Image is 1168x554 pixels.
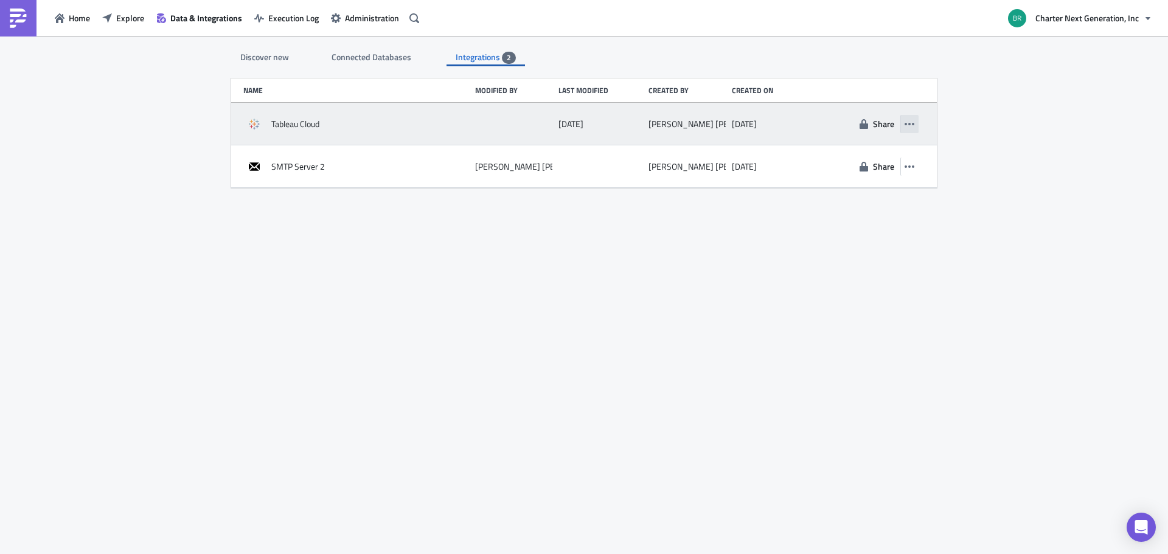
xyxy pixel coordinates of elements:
span: Connected Databases [332,50,413,63]
span: Charter Next Generation, Inc [1035,12,1139,24]
button: Charter Next Generation, Inc [1001,5,1159,32]
button: Execution Log [248,9,325,27]
button: Share [853,114,900,133]
div: Last modified [558,86,642,95]
img: Avatar [1007,8,1027,29]
button: Share [853,157,900,176]
span: Administration [345,12,399,24]
span: Execution Log [268,12,319,24]
span: Tableau Cloud [271,119,319,130]
span: Data & Integrations [170,12,242,24]
div: [PERSON_NAME] [PERSON_NAME] [648,119,780,130]
div: Modified by [475,86,552,95]
div: Created by [648,86,726,95]
div: Created on [732,86,816,95]
time: 2025-10-05T00:03:43Z [558,119,583,130]
time: 2024-11-06T14:33:56Z [732,161,757,172]
div: Name [243,86,469,95]
span: Explore [116,12,144,24]
span: 2 [507,53,511,63]
span: Integrations [456,50,502,63]
div: [PERSON_NAME] [PERSON_NAME] [648,161,780,172]
div: Discover new [231,48,298,66]
span: Share [873,160,894,173]
span: Home [69,12,90,24]
div: [PERSON_NAME] [PERSON_NAME] [475,161,607,172]
button: Home [49,9,96,27]
time: 2024-10-24T16:02:56Z [732,119,757,130]
button: Explore [96,9,150,27]
button: Administration [325,9,405,27]
div: Open Intercom Messenger [1127,513,1156,542]
button: Data & Integrations [150,9,248,27]
span: Share [873,117,894,130]
span: SMTP Server 2 [271,161,325,172]
img: PushMetrics [9,9,28,28]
